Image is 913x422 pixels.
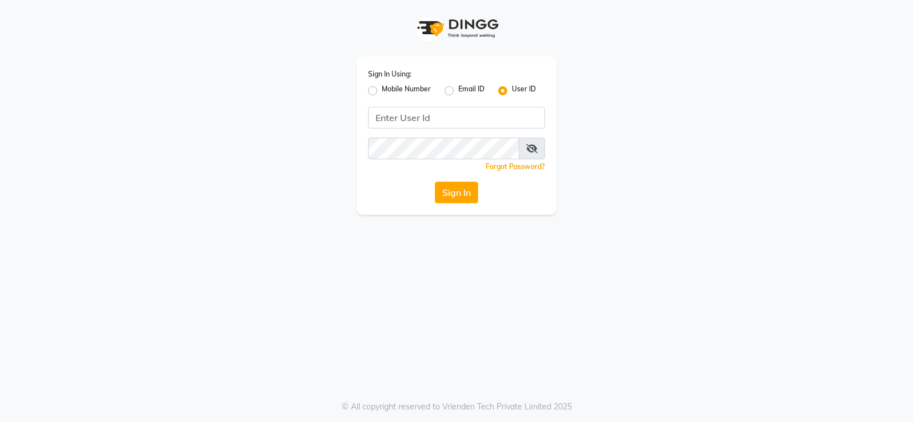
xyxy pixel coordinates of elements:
[382,84,431,98] label: Mobile Number
[411,11,502,45] img: logo1.svg
[458,84,484,98] label: Email ID
[368,107,545,128] input: Username
[486,162,545,171] a: Forgot Password?
[435,182,478,203] button: Sign In
[512,84,536,98] label: User ID
[368,69,411,79] label: Sign In Using:
[368,138,519,159] input: Username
